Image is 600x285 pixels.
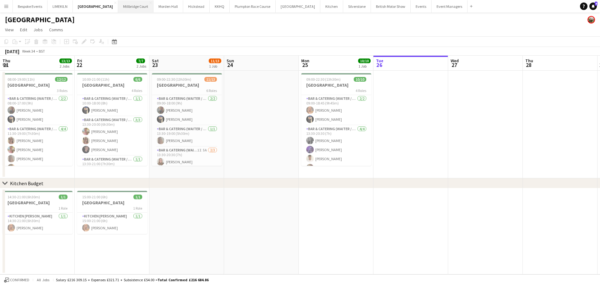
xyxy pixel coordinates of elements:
[2,82,72,88] h3: [GEOGRAPHIC_DATA]
[451,58,459,64] span: Wed
[47,26,66,34] a: Comms
[7,195,40,199] span: 14:30-21:00 (6h30m)
[354,77,366,82] span: 10/10
[152,73,222,166] app-job-card: 09:00-22:30 (13h30m)11/13[GEOGRAPHIC_DATA]6 RolesBar & Catering (Waiter / waitress)2/209:00-18:00...
[306,77,341,82] span: 09:00-22:30 (13h30m)
[21,49,36,53] span: Week 34
[152,147,222,186] app-card-role: Bar & Catering (Waiter / waitress)1I5A2/313:30-20:30 (7h)[PERSON_NAME]
[376,58,383,64] span: Tue
[209,64,221,69] div: 1 Job
[10,180,43,186] div: Kitchen Budget
[77,156,147,177] app-card-role: Bar & Catering (Waiter / waitress)1/113:30-21:00 (7h30m)
[36,277,51,282] span: All jobs
[2,58,10,64] span: Thu
[77,200,147,206] h3: [GEOGRAPHIC_DATA]
[2,213,72,234] app-card-role: Kitchen [PERSON_NAME]1/114:30-21:00 (6h30m)[PERSON_NAME]
[5,48,19,54] div: [DATE]
[10,278,29,282] span: Confirmed
[82,195,107,199] span: 15:00-21:00 (6h)
[595,2,597,6] span: 4
[524,61,533,69] span: 28
[300,61,309,69] span: 25
[157,77,191,82] span: 09:00-22:30 (13h30m)
[301,58,309,64] span: Mon
[371,0,411,13] button: British Motor Show
[358,59,371,63] span: 10/10
[5,27,14,33] span: View
[358,64,370,69] div: 1 Job
[5,15,75,24] h1: [GEOGRAPHIC_DATA]
[13,0,47,13] button: Bespoke Events
[356,88,366,93] span: 4 Roles
[301,82,371,88] h3: [GEOGRAPHIC_DATA]
[301,95,371,125] app-card-role: Bar & Catering (Waiter / waitress)2/209:00-18:45 (9h45m)[PERSON_NAME][PERSON_NAME]
[77,116,147,156] app-card-role: Bar & Catering (Waiter / waitress)3/313:30-20:00 (6h30m)[PERSON_NAME][PERSON_NAME][PERSON_NAME]
[55,77,67,82] span: 12/12
[77,82,147,88] h3: [GEOGRAPHIC_DATA]
[152,95,222,125] app-card-role: Bar & Catering (Waiter / waitress)2/209:00-18:00 (9h)[PERSON_NAME][PERSON_NAME]
[2,200,72,206] h3: [GEOGRAPHIC_DATA]
[2,95,72,125] app-card-role: Bar & Catering (Waiter / waitress)2/208:00-17:00 (9h)[PERSON_NAME][PERSON_NAME]
[137,64,146,69] div: 2 Jobs
[118,0,153,13] button: Millbridge Court
[58,206,67,211] span: 1 Role
[2,191,72,234] app-job-card: 14:30-21:00 (6h30m)1/1[GEOGRAPHIC_DATA]1 RoleKitchen [PERSON_NAME]1/114:30-21:00 (6h30m)[PERSON_N...
[31,26,45,34] a: Jobs
[152,82,222,88] h3: [GEOGRAPHIC_DATA]
[33,27,43,33] span: Jobs
[411,0,432,13] button: Events
[2,61,10,69] span: 21
[587,16,595,23] app-user-avatar: Staffing Manager
[206,88,217,93] span: 6 Roles
[136,59,145,63] span: 7/7
[59,195,67,199] span: 1/1
[525,58,533,64] span: Thu
[204,77,217,82] span: 11/13
[343,0,371,13] button: Silverstone
[17,26,30,34] a: Edit
[2,125,72,174] app-card-role: Bar & Catering (Waiter / waitress)4/411:30-19:00 (7h30m)[PERSON_NAME][PERSON_NAME][PERSON_NAME][P...
[589,3,597,10] a: 4
[153,0,183,13] button: Morden Hall
[227,58,234,64] span: Sun
[432,0,467,13] button: Event Managers
[152,125,222,147] app-card-role: Bar & Catering (Waiter / waitress)1/113:30-19:00 (5h30m)[PERSON_NAME]
[301,73,371,166] app-job-card: 09:00-22:30 (13h30m)10/10[GEOGRAPHIC_DATA]4 RolesBar & Catering (Waiter / waitress)2/209:00-18:45...
[39,49,45,53] div: BST
[73,0,118,13] button: [GEOGRAPHIC_DATA]
[2,73,72,166] app-job-card: 08:00-19:00 (11h)12/12[GEOGRAPHIC_DATA]3 RolesBar & Catering (Waiter / waitress)2/208:00-17:00 (9...
[59,59,72,63] span: 13/13
[77,95,147,116] app-card-role: Bar & Catering (Waiter / waitress)1/110:00-18:00 (8h)[PERSON_NAME]
[133,206,142,211] span: 1 Role
[320,0,343,13] button: Kitchen
[157,277,208,282] span: Total Confirmed £216 684.86
[151,61,159,69] span: 23
[77,58,82,64] span: Fri
[76,61,82,69] span: 22
[2,26,16,34] a: View
[56,277,208,282] div: Salary £216 309.15 + Expenses £321.71 + Subsistence £54.00 =
[226,61,234,69] span: 24
[133,195,142,199] span: 1/1
[77,191,147,234] app-job-card: 15:00-21:00 (6h)1/1[GEOGRAPHIC_DATA]1 RoleKitchen [PERSON_NAME]1/115:00-21:00 (6h)[PERSON_NAME]
[210,0,230,13] button: KKHQ
[20,27,27,33] span: Edit
[276,0,320,13] button: [GEOGRAPHIC_DATA]
[133,77,142,82] span: 6/6
[60,64,72,69] div: 2 Jobs
[183,0,210,13] button: Hickstead
[82,77,109,82] span: 10:00-21:00 (11h)
[230,0,276,13] button: Plumpton Race Course
[450,61,459,69] span: 27
[301,125,371,174] app-card-role: Bar & Catering (Waiter / waitress)4/413:30-20:30 (7h)[PERSON_NAME][PERSON_NAME][PERSON_NAME][PERS...
[3,277,30,283] button: Confirmed
[152,58,159,64] span: Sat
[77,73,147,166] app-job-card: 10:00-21:00 (11h)6/6[GEOGRAPHIC_DATA]4 RolesBar & Catering (Waiter / waitress)1/110:00-18:00 (8h)...
[49,27,63,33] span: Comms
